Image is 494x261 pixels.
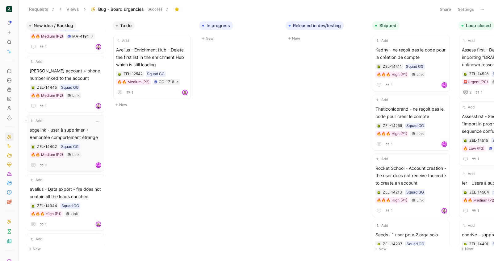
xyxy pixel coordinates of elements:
[377,242,381,246] button: 🪲
[377,243,381,246] img: 🪲
[377,65,381,69] img: 🪲
[463,79,488,85] div: 🚨Urgent (P0)
[148,6,162,12] span: Success
[469,71,488,77] div: ZEL-14526
[38,221,48,228] button: 1
[31,204,35,208] img: 🪲
[373,94,450,151] a: AddThaticonicbrand - ne reçoit pas le code pour créer le compteSquad GG🔥🔥🔥 High (P1)Link1M
[463,145,484,152] div: 🔥 Low (P3)
[377,71,407,78] div: 🔥🔥🔥 High (P1)
[72,152,80,158] div: Link
[370,18,456,256] div: ShippedNew
[375,165,447,187] span: Rocket School - Account creation - the user does not receive the code to create an account
[375,156,389,162] button: Add
[377,124,381,128] button: 🪲
[31,33,63,39] div: 🔥🔥 Medium (P2)
[24,18,110,256] div: New idea / BacklogNew
[377,190,381,194] button: 🪲
[391,209,393,213] span: 1
[286,35,367,42] button: New
[27,56,104,112] a: Add[PERSON_NAME] account + phone number linked to the accountSquad GG🔥🔥 Medium (P2)Link1avatar
[458,21,494,30] button: Loop closed
[31,145,35,149] img: 🪲
[31,211,61,217] div: 🔥🔥🔥 High (P1)
[477,209,479,213] span: 1
[61,144,79,150] div: Squad GG
[96,45,101,49] img: avatar
[30,177,43,183] button: Add
[286,21,344,30] button: Released in dev/testing
[6,6,12,12] img: ZELIQ
[373,35,450,92] a: AddKadhy - ne reçoit pas le code pour la création de compteSquad GG🔥🔥🔥 High (P1)Link1M
[31,92,63,99] div: 🔥🔥 Medium (P2)
[474,89,484,96] button: 1
[377,64,381,69] button: 🪲
[45,163,47,167] span: 1
[31,85,35,90] button: 🪲
[471,207,480,214] button: 1
[118,72,121,76] img: 🪲
[31,86,35,90] img: 🪲
[477,157,479,161] span: 1
[471,156,480,162] button: 1
[207,22,230,29] span: In progress
[379,22,396,29] span: Shipped
[375,97,389,103] button: Add
[462,222,475,229] button: Add
[30,186,101,200] span: avelius - Data export - file does not contain all the leads enriched
[463,190,467,194] div: 🪲
[463,242,467,246] button: 🪲
[26,245,108,253] button: New
[463,243,467,246] img: 🪲
[375,105,447,120] span: Thaticonicbrand - ne reçoit pas le code pour créer le compte
[61,84,79,91] div: Squad GG
[391,83,393,87] span: 1
[26,21,76,30] button: New idea / Backlog
[117,72,122,76] button: 🪲
[88,5,171,14] button: Bug - Board urgenciesSuccess
[462,38,475,44] button: Add
[375,38,389,44] button: Add
[116,46,188,68] span: Avelius - Enrichment Hub - Delete the first list in the enrichment Hub which is still loading
[417,131,424,137] div: Link
[463,72,467,76] img: 🪲
[110,18,197,112] div: To doNew
[96,163,101,167] div: M
[26,5,57,14] button: Requests
[383,63,402,70] div: ZEL-14411
[407,241,424,247] div: Squad GG
[372,21,400,30] button: Shipped
[27,174,104,231] a: Addavelius - Data export - file does not contain all the leads enrichedSquad GG🔥🔥🔥 High (P1)Link1...
[34,22,73,29] span: New idea / Backlog
[417,197,424,203] div: Link
[38,162,48,169] button: 1
[132,91,133,94] span: 1
[5,5,14,14] button: ZELIQ
[120,22,132,29] span: To do
[38,103,48,109] button: 1
[463,191,467,194] img: 🪲
[113,21,135,30] button: To do
[147,71,165,77] div: Squad GG
[113,101,194,108] button: New
[455,5,477,14] button: Settings
[406,123,424,129] div: Squad GG
[384,82,394,88] button: 1
[377,197,407,203] div: 🔥🔥🔥 High (P1)
[37,144,57,150] div: ZEL-14402
[462,89,473,96] button: 2
[481,91,483,94] span: 1
[377,124,381,128] img: 🪲
[72,92,80,99] div: Link
[72,33,89,39] div: MA-4194
[406,63,424,70] div: Squad GG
